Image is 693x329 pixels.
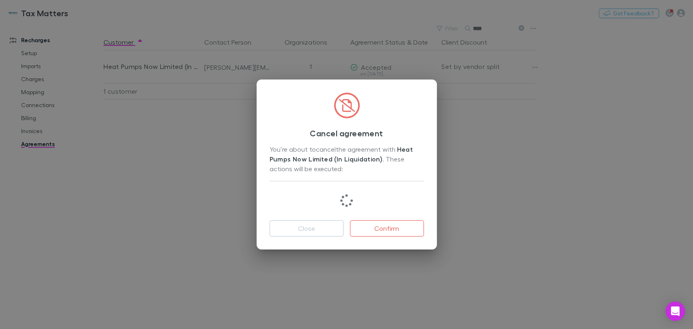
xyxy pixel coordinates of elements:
button: Close [270,220,343,237]
div: Open Intercom Messenger [665,301,685,321]
img: CircledFileSlash.svg [334,92,360,118]
h3: Cancel agreement [270,128,424,138]
div: You’re about to cancel the agreement with . These actions will be executed: [270,144,424,174]
button: Confirm [350,220,424,237]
